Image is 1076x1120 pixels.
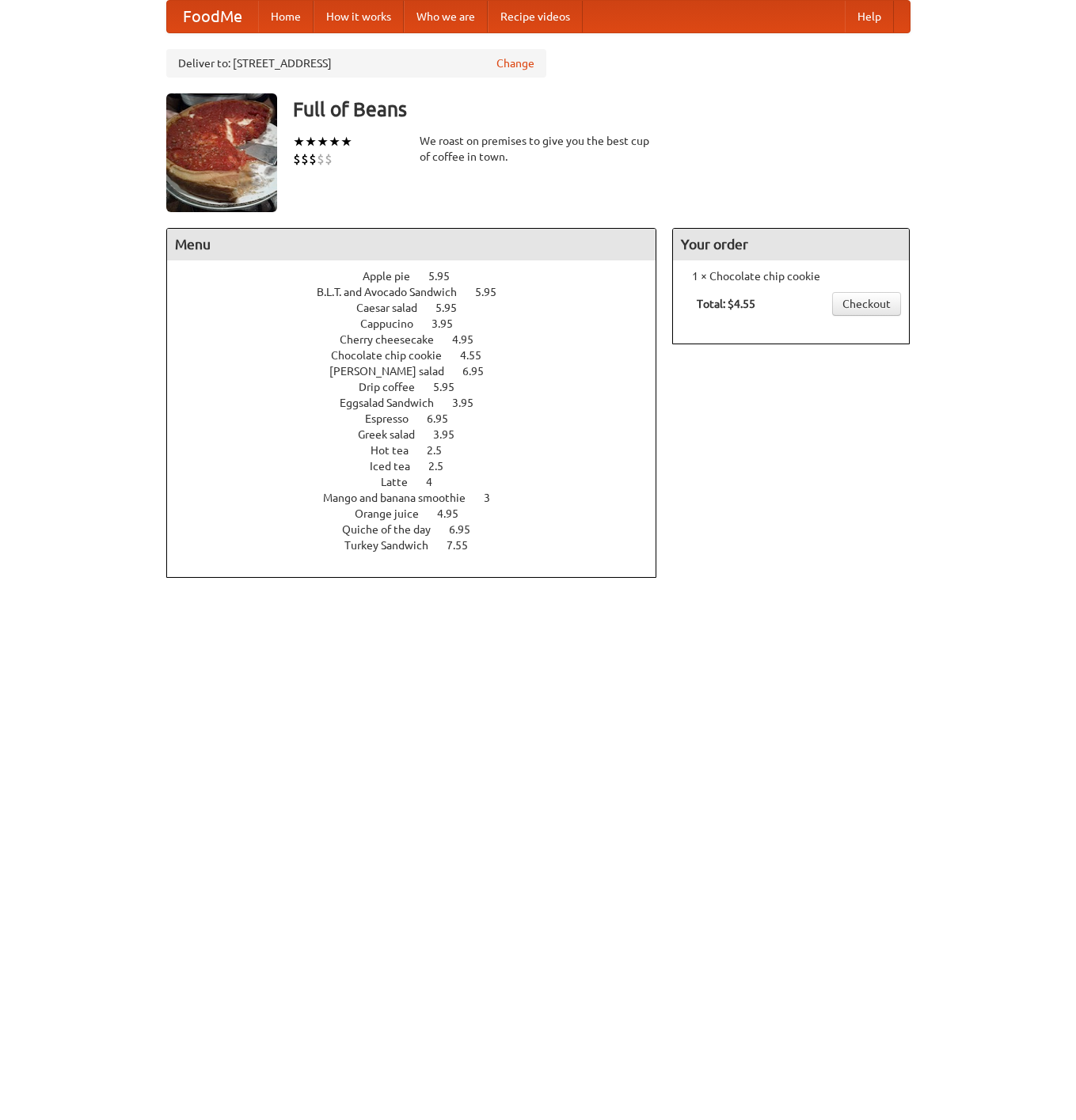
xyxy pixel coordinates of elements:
[449,523,486,536] span: 6.95
[370,460,473,473] a: Iced tea 2.5
[363,270,426,283] span: Apple pie
[329,365,460,378] span: [PERSON_NAME] salad
[365,412,424,425] span: Espresso
[681,268,901,284] li: 1 × Chocolate chip cookie
[356,302,486,314] a: Caesar salad 5.95
[358,428,431,441] span: Greek salad
[428,460,459,473] span: 2.5
[331,349,458,362] span: Chocolate chip cookie
[167,229,656,260] h4: Menu
[460,349,497,362] span: 4.55
[359,381,484,393] a: Drip coffee 5.95
[427,412,464,425] span: 6.95
[360,317,482,330] a: Cappucino 3.95
[462,365,500,378] span: 6.95
[166,49,546,78] div: Deliver to: [STREET_ADDRESS]
[167,1,258,32] a: FoodMe
[166,93,277,212] img: angular.jpg
[447,539,484,552] span: 7.55
[697,298,755,310] b: Total: $4.55
[381,476,424,488] span: Latte
[317,286,526,298] a: B.L.T. and Avocado Sandwich 5.95
[452,397,489,409] span: 3.95
[301,150,309,168] li: $
[359,381,431,393] span: Drip coffee
[344,539,444,552] span: Turkey Sandwich
[433,381,470,393] span: 5.95
[342,523,447,536] span: Quiche of the day
[340,333,503,346] a: Cherry cheesecake 4.95
[358,428,484,441] a: Greek salad 3.95
[484,492,506,504] span: 3
[317,286,473,298] span: B.L.T. and Avocado Sandwich
[432,317,469,330] span: 3.95
[404,1,488,32] a: Who we are
[342,523,500,536] a: Quiche of the day 6.95
[340,397,503,409] a: Eggsalad Sandwich 3.95
[673,229,909,260] h4: Your order
[329,365,513,378] a: [PERSON_NAME] salad 6.95
[371,444,424,457] span: Hot tea
[323,492,519,504] a: Mango and banana smoothie 3
[325,150,333,168] li: $
[433,428,470,441] span: 3.95
[344,539,497,552] a: Turkey Sandwich 7.55
[317,150,325,168] li: $
[340,333,450,346] span: Cherry cheesecake
[475,286,512,298] span: 5.95
[381,476,462,488] a: Latte 4
[355,507,488,520] a: Orange juice 4.95
[452,333,489,346] span: 4.95
[428,270,466,283] span: 5.95
[426,476,448,488] span: 4
[371,444,471,457] a: Hot tea 2.5
[293,150,301,168] li: $
[496,55,534,71] a: Change
[305,133,317,150] li: ★
[331,349,511,362] a: Chocolate chip cookie 4.55
[845,1,894,32] a: Help
[427,444,458,457] span: 2.5
[323,492,481,504] span: Mango and banana smoothie
[360,317,429,330] span: Cappucino
[317,133,329,150] li: ★
[437,507,474,520] span: 4.95
[370,460,426,473] span: Iced tea
[293,133,305,150] li: ★
[488,1,583,32] a: Recipe videos
[258,1,314,32] a: Home
[356,302,433,314] span: Caesar salad
[293,93,911,125] h3: Full of Beans
[435,302,473,314] span: 5.95
[309,150,317,168] li: $
[355,507,435,520] span: Orange juice
[340,397,450,409] span: Eggsalad Sandwich
[340,133,352,150] li: ★
[363,270,479,283] a: Apple pie 5.95
[832,292,901,316] a: Checkout
[365,412,477,425] a: Espresso 6.95
[329,133,340,150] li: ★
[314,1,404,32] a: How it works
[420,133,657,165] div: We roast on premises to give you the best cup of coffee in town.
